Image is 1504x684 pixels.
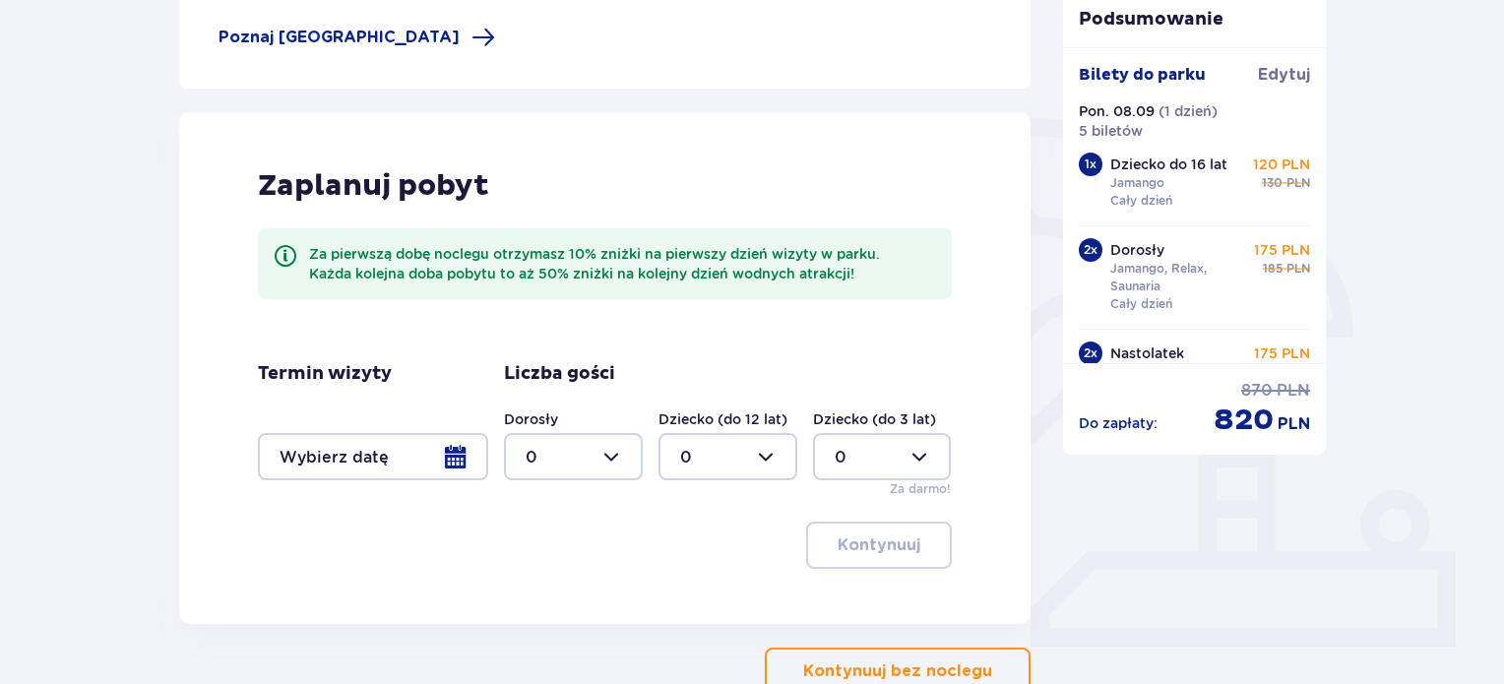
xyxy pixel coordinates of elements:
[1241,380,1273,402] p: 870
[1277,380,1310,402] p: PLN
[309,244,936,283] div: Za pierwszą dobę noclegu otrzymasz 10% zniżki na pierwszy dzień wizyty w parku. Każda kolejna dob...
[1110,240,1164,260] p: Dorosły
[1110,343,1184,363] p: Nastolatek
[1079,64,1206,86] p: Bilety do parku
[806,522,952,569] button: Kontynuuj
[1079,153,1102,176] div: 1 x
[258,362,392,386] p: Termin wizyty
[1262,174,1283,192] p: 130
[1110,174,1164,192] p: Jamango
[258,167,489,205] p: Zaplanuj pobyt
[1278,413,1310,435] p: PLN
[1079,238,1102,262] div: 2 x
[1079,101,1155,121] p: Pon. 08.09
[1254,240,1310,260] p: 175 PLN
[1110,155,1227,174] p: Dziecko do 16 lat
[504,362,615,386] p: Liczba gości
[1253,155,1310,174] p: 120 PLN
[1110,260,1246,295] p: Jamango, Relax, Saunaria
[1063,8,1327,31] p: Podsumowanie
[838,534,920,556] p: Kontynuuj
[219,26,495,49] a: Poznaj [GEOGRAPHIC_DATA]
[890,480,951,498] p: Za darmo!
[803,660,992,682] p: Kontynuuj bez noclegu
[1263,260,1283,278] p: 185
[658,409,787,429] label: Dziecko (do 12 lat)
[504,409,558,429] label: Dorosły
[1258,64,1310,86] a: Edytuj
[1079,413,1158,433] p: Do zapłaty :
[1214,402,1274,439] p: 820
[1079,121,1143,141] p: 5 biletów
[1079,342,1102,365] div: 2 x
[1159,101,1218,121] p: ( 1 dzień )
[1110,192,1172,210] p: Cały dzień
[1286,260,1310,278] p: PLN
[1286,174,1310,192] p: PLN
[813,409,936,429] label: Dziecko (do 3 lat)
[219,27,460,48] span: Poznaj [GEOGRAPHIC_DATA]
[1110,295,1172,313] p: Cały dzień
[1254,343,1310,363] p: 175 PLN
